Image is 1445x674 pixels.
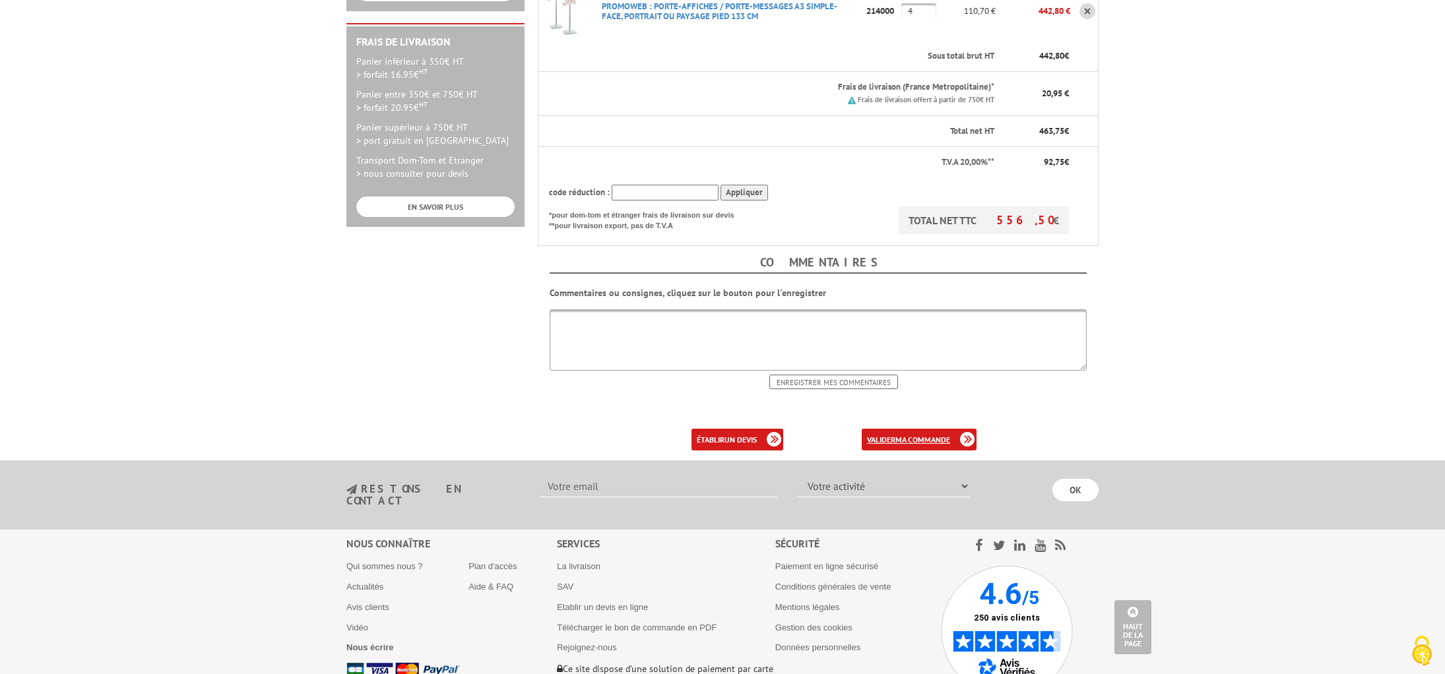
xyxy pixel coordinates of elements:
a: Gestion des cookies [775,623,852,632]
a: Conditions générales de vente [775,582,891,592]
p: *pour dom-tom et étranger frais de livraison sur devis **pour livraison export, pas de T.V.A [549,206,747,231]
sup: HT [419,67,428,76]
span: > nous consulter pour devis [356,168,468,179]
h4: Commentaires [550,253,1087,274]
b: Commentaires ou consignes, cliquez sur le bouton pour l'enregistrer [550,287,826,299]
p: € [1006,156,1069,169]
a: Mentions légales [775,602,840,612]
a: Nous écrire [346,642,394,652]
p: Frais de livraison (France Metropolitaine)* [602,81,994,94]
p: Total net HT [549,125,994,138]
span: 92,75 [1044,156,1064,168]
a: La livraison [557,561,600,571]
a: SAV [557,582,573,592]
p: € [1006,125,1069,138]
p: € [1006,50,1069,63]
a: Vidéo [346,623,368,632]
input: OK [1052,479,1099,501]
th: Sous total brut HT [591,41,996,72]
span: > forfait 20.95€ [356,102,428,113]
p: T.V.A 20,00%** [549,156,994,169]
h2: Frais de Livraison [356,36,515,48]
sup: HT [419,100,428,109]
a: Etablir un devis en ligne [557,602,648,612]
div: Nous connaître [346,536,557,551]
a: Actualités [346,582,383,592]
a: Paiement en ligne sécurisé [775,561,878,571]
p: Panier supérieur à 750€ HT [356,121,515,147]
a: EN SAVOIR PLUS [356,197,515,217]
input: Enregistrer mes commentaires [769,375,898,389]
span: 442,80 [1039,50,1064,61]
span: code réduction : [549,187,610,198]
input: Appliquer [721,185,768,201]
h3: restons en contact [346,483,520,506]
img: picto.png [848,96,856,104]
p: Transport Dom-Tom et Etranger [356,154,515,180]
a: Plan d'accès [468,561,517,571]
a: Aide & FAQ [468,582,513,592]
p: Panier entre 350€ et 750€ HT [356,88,515,114]
div: Services [557,536,775,551]
a: validerma commande [862,429,977,450]
span: 556,50 [996,212,1053,228]
a: Qui sommes nous ? [346,561,423,571]
button: Cookies (fenêtre modale) [1399,629,1445,674]
small: Frais de livraison offert à partir de 750€ HT [858,95,994,104]
span: > forfait 16.95€ [356,69,428,80]
p: Panier inférieur à 350€ HT [356,55,515,81]
span: 20,95 € [1042,88,1069,99]
input: Votre email [540,475,777,497]
a: Télécharger le bon de commande en PDF [557,623,717,632]
span: 463,75 [1039,125,1064,137]
b: ma commande [895,435,950,444]
b: un devis [724,435,757,444]
div: Sécurité [775,536,941,551]
span: > port gratuit en [GEOGRAPHIC_DATA] [356,135,509,146]
a: PROMOWEB : PORTE-AFFICHES / PORTE-MESSAGES A3 SIMPLE-FACE, PORTRAIT OU PAYSAGE PIED 133 CM [602,1,837,22]
a: établirun devis [691,429,783,450]
a: Haut de la page [1114,600,1151,654]
p: TOTAL NET TTC € [899,206,1069,234]
img: Cookies (fenêtre modale) [1405,634,1438,667]
a: Rejoignez-nous [557,642,616,652]
a: Données personnelles [775,642,860,652]
img: newsletter.jpg [346,484,357,495]
a: Avis clients [346,602,389,612]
